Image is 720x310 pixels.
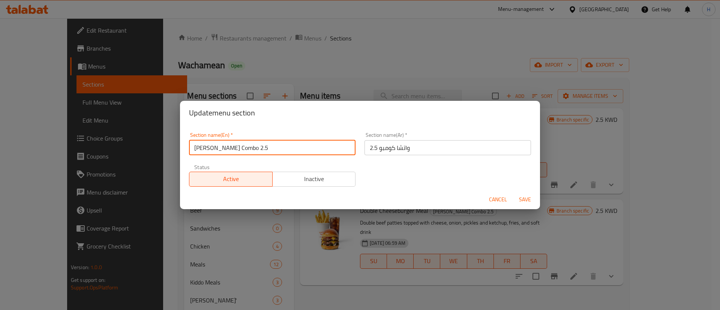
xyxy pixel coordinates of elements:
[189,140,355,155] input: Please enter section name(en)
[489,195,507,204] span: Cancel
[513,193,537,207] button: Save
[272,172,356,187] button: Inactive
[189,107,531,119] h2: Update menu section
[189,172,273,187] button: Active
[486,193,510,207] button: Cancel
[276,174,353,184] span: Inactive
[516,195,534,204] span: Save
[364,140,531,155] input: Please enter section name(ar)
[192,174,270,184] span: Active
